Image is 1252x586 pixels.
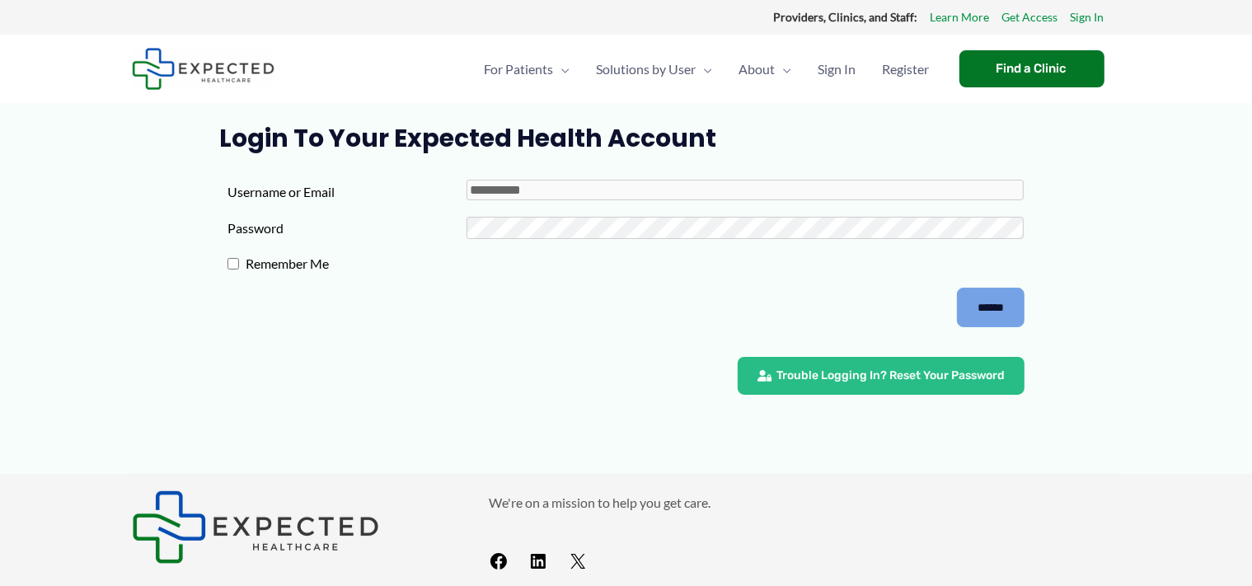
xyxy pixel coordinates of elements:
[597,40,696,98] span: Solutions by User
[489,490,1121,515] p: We're on a mission to help you get care.
[227,216,467,241] label: Password
[776,40,792,98] span: Menu Toggle
[870,40,943,98] a: Register
[219,124,1033,153] h1: Login to Your Expected Health Account
[471,40,943,98] nav: Primary Site Navigation
[1002,7,1058,28] a: Get Access
[132,490,379,564] img: Expected Healthcare Logo - side, dark font, small
[738,357,1025,395] a: Trouble Logging In? Reset Your Password
[485,40,554,98] span: For Patients
[726,40,805,98] a: AboutMenu Toggle
[471,40,584,98] a: For PatientsMenu Toggle
[739,40,776,98] span: About
[239,251,478,276] label: Remember Me
[132,48,274,90] img: Expected Healthcare Logo - side, dark font, small
[931,7,990,28] a: Learn More
[554,40,570,98] span: Menu Toggle
[818,40,856,98] span: Sign In
[1071,7,1104,28] a: Sign In
[132,490,448,564] aside: Footer Widget 1
[584,40,726,98] a: Solutions by UserMenu Toggle
[805,40,870,98] a: Sign In
[959,50,1104,87] a: Find a Clinic
[883,40,930,98] span: Register
[227,180,467,204] label: Username or Email
[776,370,1005,382] span: Trouble Logging In? Reset Your Password
[774,10,918,24] strong: Providers, Clinics, and Staff:
[489,490,1121,579] aside: Footer Widget 2
[696,40,713,98] span: Menu Toggle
